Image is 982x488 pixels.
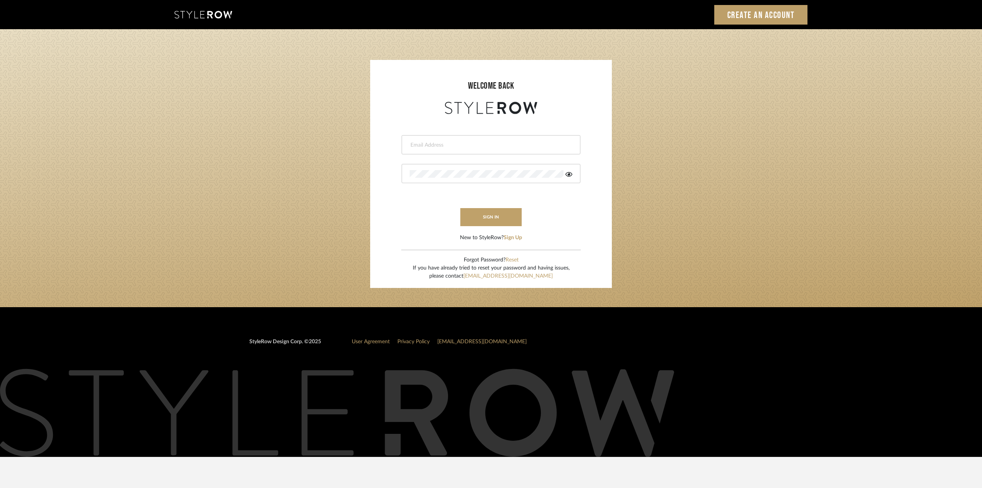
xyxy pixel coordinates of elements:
button: Reset [506,256,519,264]
a: [EMAIL_ADDRESS][DOMAIN_NAME] [437,339,527,344]
a: User Agreement [352,339,390,344]
div: New to StyleRow? [460,234,522,242]
button: sign in [460,208,522,226]
div: If you have already tried to reset your password and having issues, please contact [413,264,570,280]
div: welcome back [378,79,604,93]
a: [EMAIL_ADDRESS][DOMAIN_NAME] [463,273,553,279]
a: Privacy Policy [397,339,430,344]
div: StyleRow Design Corp. ©2025 [249,338,321,352]
button: Sign Up [504,234,522,242]
a: Create an Account [714,5,808,25]
input: Email Address [410,141,570,149]
div: Forgot Password? [413,256,570,264]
